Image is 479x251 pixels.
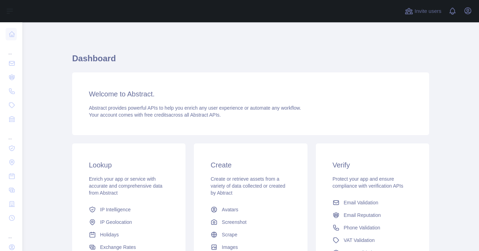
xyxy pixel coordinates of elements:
span: Protect your app and ensure compliance with verification APIs [333,176,403,189]
span: Scrape [222,231,237,238]
h3: Verify [333,160,412,170]
span: VAT Validation [344,237,375,244]
a: Holidays [86,228,172,241]
a: Scrape [208,228,293,241]
span: Screenshot [222,219,246,226]
button: Invite users [403,6,443,17]
a: VAT Validation [330,234,415,246]
h1: Dashboard [72,53,429,70]
span: Email Validation [344,199,378,206]
span: Exchange Rates [100,244,136,251]
h3: Lookup [89,160,169,170]
span: Enrich your app or service with accurate and comprehensive data from Abstract [89,176,162,196]
a: Email Reputation [330,209,415,221]
span: IP Geolocation [100,219,132,226]
span: Phone Validation [344,224,380,231]
a: Phone Validation [330,221,415,234]
span: Your account comes with across all Abstract APIs. [89,112,221,118]
a: Screenshot [208,216,293,228]
a: IP Intelligence [86,203,172,216]
h3: Create [211,160,290,170]
a: IP Geolocation [86,216,172,228]
span: Avatars [222,206,238,213]
a: Email Validation [330,196,415,209]
div: ... [6,42,17,56]
span: Create or retrieve assets from a variety of data collected or created by Abtract [211,176,285,196]
span: Abstract provides powerful APIs to help you enrich any user experience or automate any workflow. [89,105,301,111]
div: ... [6,127,17,141]
span: Holidays [100,231,119,238]
span: Images [222,244,238,251]
h3: Welcome to Abstract. [89,89,412,99]
a: Avatars [208,203,293,216]
span: free credits [144,112,168,118]
span: IP Intelligence [100,206,131,213]
div: ... [6,226,17,240]
span: Email Reputation [344,212,381,219]
span: Invite users [415,7,441,15]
